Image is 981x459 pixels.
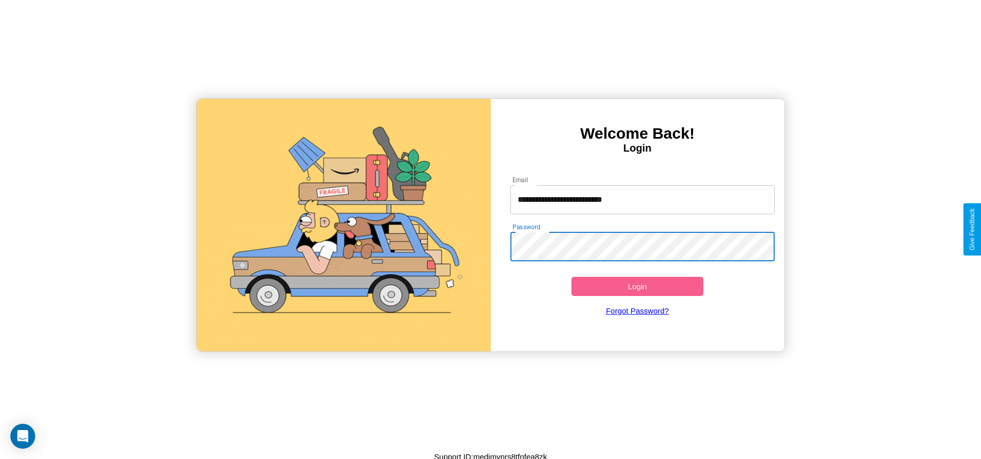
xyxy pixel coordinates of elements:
a: Forgot Password? [505,296,769,325]
img: gif [197,99,490,351]
h3: Welcome Back! [491,125,784,142]
button: Login [571,277,704,296]
label: Password [512,223,540,231]
div: Open Intercom Messenger [10,424,35,449]
label: Email [512,175,529,184]
div: Give Feedback [969,209,976,250]
h4: Login [491,142,784,154]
